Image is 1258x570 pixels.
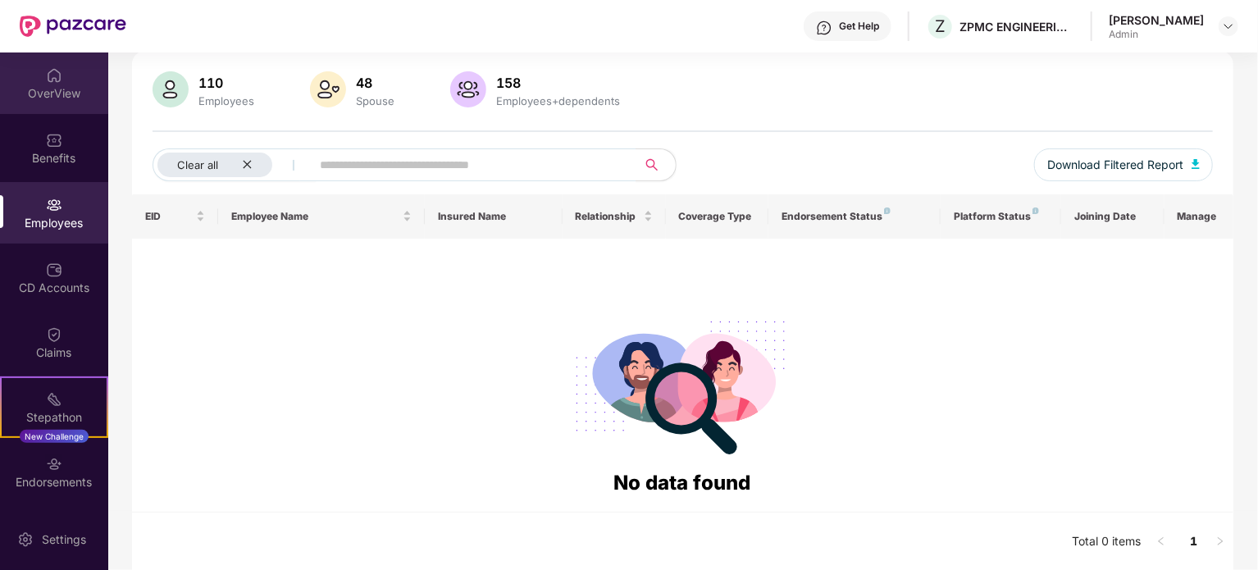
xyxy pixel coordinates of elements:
[46,67,62,84] img: svg+xml;base64,PHN2ZyBpZD0iSG9tZSIgeG1sbnM9Imh0dHA6Ly93d3cudzMub3JnLzIwMDAvc3ZnIiB3aWR0aD0iMjAiIG...
[576,210,640,223] span: Relationship
[20,430,89,443] div: New Challenge
[935,16,946,36] span: Z
[1181,529,1207,554] a: 1
[782,210,928,223] div: Endorsement Status
[839,20,879,33] div: Get Help
[1215,536,1225,546] span: right
[46,262,62,278] img: svg+xml;base64,PHN2ZyBpZD0iQ0RfQWNjb3VudHMiIGRhdGEtbmFtZT0iQ0QgQWNjb3VudHMiIHhtbG5zPSJodHRwOi8vd3...
[46,197,62,213] img: svg+xml;base64,PHN2ZyBpZD0iRW1wbG95ZWVzIiB4bWxucz0iaHR0cDovL3d3dy53My5vcmcvMjAwMC9zdmciIHdpZHRoPS...
[493,75,623,91] div: 158
[564,301,800,467] img: svg+xml;base64,PHN2ZyB4bWxucz0iaHR0cDovL3d3dy53My5vcmcvMjAwMC9zdmciIHdpZHRoPSIyODgiIGhlaWdodD0iMj...
[636,148,677,181] button: search
[132,194,218,239] th: EID
[153,71,189,107] img: svg+xml;base64,PHN2ZyB4bWxucz0iaHR0cDovL3d3dy53My5vcmcvMjAwMC9zdmciIHhtbG5zOnhsaW5rPSJodHRwOi8vd3...
[177,158,218,171] span: Clear all
[614,471,751,495] span: No data found
[145,210,193,223] span: EID
[231,210,399,223] span: Employee Name
[1073,529,1142,555] li: Total 0 items
[666,194,769,239] th: Coverage Type
[1061,194,1165,239] th: Joining Date
[1034,148,1213,181] button: Download Filtered Report
[353,75,398,91] div: 48
[954,210,1048,223] div: Platform Status
[493,94,623,107] div: Employees+dependents
[1207,529,1233,555] button: right
[37,531,91,548] div: Settings
[153,148,317,181] button: Clear allclose
[17,531,34,548] img: svg+xml;base64,PHN2ZyBpZD0iU2V0dGluZy0yMHgyMCIgeG1sbnM9Imh0dHA6Ly93d3cudzMub3JnLzIwMDAvc3ZnIiB3aW...
[242,159,253,170] span: close
[1222,20,1235,33] img: svg+xml;base64,PHN2ZyBpZD0iRHJvcGRvd24tMzJ4MzIiIHhtbG5zPSJodHRwOi8vd3d3LnczLm9yZy8yMDAwL3N2ZyIgd2...
[310,71,346,107] img: svg+xml;base64,PHN2ZyB4bWxucz0iaHR0cDovL3d3dy53My5vcmcvMjAwMC9zdmciIHhtbG5zOnhsaW5rPSJodHRwOi8vd3...
[1032,207,1039,214] img: svg+xml;base64,PHN2ZyB4bWxucz0iaHR0cDovL3d3dy53My5vcmcvMjAwMC9zdmciIHdpZHRoPSI4IiBoZWlnaHQ9IjgiIH...
[46,391,62,408] img: svg+xml;base64,PHN2ZyB4bWxucz0iaHR0cDovL3d3dy53My5vcmcvMjAwMC9zdmciIHdpZHRoPSIyMSIgaGVpZ2h0PSIyMC...
[563,194,666,239] th: Relationship
[1148,529,1174,555] button: left
[195,75,258,91] div: 110
[450,71,486,107] img: svg+xml;base64,PHN2ZyB4bWxucz0iaHR0cDovL3d3dy53My5vcmcvMjAwMC9zdmciIHhtbG5zOnhsaW5rPSJodHRwOi8vd3...
[1109,12,1204,28] div: [PERSON_NAME]
[1109,28,1204,41] div: Admin
[1207,529,1233,555] li: Next Page
[46,456,62,472] img: svg+xml;base64,PHN2ZyBpZD0iRW5kb3JzZW1lbnRzIiB4bWxucz0iaHR0cDovL3d3dy53My5vcmcvMjAwMC9zdmciIHdpZH...
[959,19,1074,34] div: ZPMC ENGINEERING INDIA PRIVATE LIMITED
[636,158,668,171] span: search
[1047,156,1183,174] span: Download Filtered Report
[1181,529,1207,555] li: 1
[1165,194,1233,239] th: Manage
[1192,159,1200,169] img: svg+xml;base64,PHN2ZyB4bWxucz0iaHR0cDovL3d3dy53My5vcmcvMjAwMC9zdmciIHhtbG5zOnhsaW5rPSJodHRwOi8vd3...
[816,20,832,36] img: svg+xml;base64,PHN2ZyBpZD0iSGVscC0zMngzMiIgeG1sbnM9Imh0dHA6Ly93d3cudzMub3JnLzIwMDAvc3ZnIiB3aWR0aD...
[195,94,258,107] div: Employees
[1148,529,1174,555] li: Previous Page
[46,132,62,148] img: svg+xml;base64,PHN2ZyBpZD0iQmVuZWZpdHMiIHhtbG5zPSJodHRwOi8vd3d3LnczLm9yZy8yMDAwL3N2ZyIgd2lkdGg9Ij...
[46,326,62,343] img: svg+xml;base64,PHN2ZyBpZD0iQ2xhaW0iIHhtbG5zPSJodHRwOi8vd3d3LnczLm9yZy8yMDAwL3N2ZyIgd2lkdGg9IjIwIi...
[20,16,126,37] img: New Pazcare Logo
[353,94,398,107] div: Spouse
[425,194,563,239] th: Insured Name
[2,409,107,426] div: Stepathon
[884,207,891,214] img: svg+xml;base64,PHN2ZyB4bWxucz0iaHR0cDovL3d3dy53My5vcmcvMjAwMC9zdmciIHdpZHRoPSI4IiBoZWlnaHQ9IjgiIH...
[218,194,425,239] th: Employee Name
[1156,536,1166,546] span: left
